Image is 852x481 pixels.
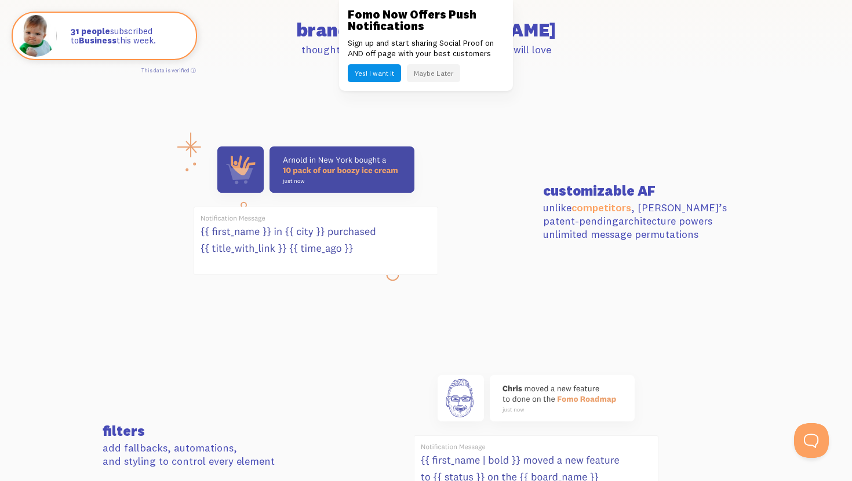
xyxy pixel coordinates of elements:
iframe: Help Scout Beacon - Open [794,423,829,458]
a: This data is verified ⓘ [141,67,196,74]
p: subscribed to this week. [71,27,184,46]
h3: customizable AF [543,183,749,197]
button: Yes! I want it [348,64,401,82]
p: add fallbacks, automations, and styling to control every element [103,441,309,468]
strong: Business [79,35,116,46]
a: competitors [571,201,631,214]
h3: filters [103,424,309,438]
h3: Fomo Now Offers Push Notifications [348,9,504,32]
strong: 31 people [71,25,110,36]
button: Maybe Later [407,64,460,82]
p: Sign up and start sharing Social Proof on AND off page with your best customers [348,38,504,58]
img: Fomo [15,15,57,57]
p: unlike , [PERSON_NAME]’s patent-pending architecture powers unlimited message permutations [543,201,749,241]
